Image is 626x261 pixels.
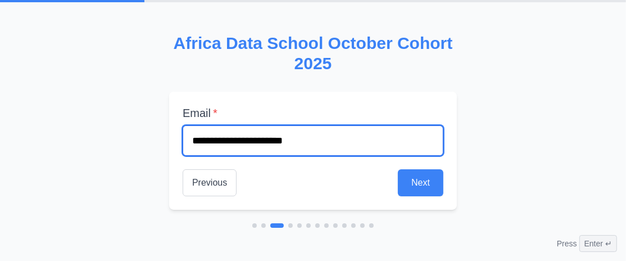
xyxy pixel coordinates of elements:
span: Enter ↵ [579,235,617,252]
button: Next [398,169,443,196]
label: Email [183,105,443,121]
div: Press [557,235,617,252]
button: Previous [183,169,237,196]
h2: Africa Data School October Cohort 2025 [169,33,457,74]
